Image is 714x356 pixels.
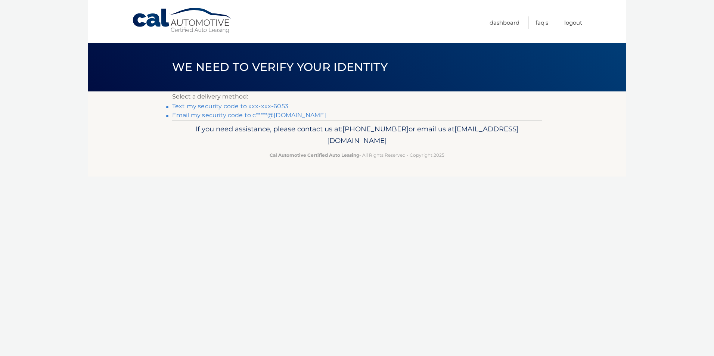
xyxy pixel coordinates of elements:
[172,91,542,102] p: Select a delivery method:
[564,16,582,29] a: Logout
[172,103,288,110] a: Text my security code to xxx-xxx-6053
[490,16,519,29] a: Dashboard
[342,125,409,133] span: [PHONE_NUMBER]
[177,123,537,147] p: If you need assistance, please contact us at: or email us at
[132,7,233,34] a: Cal Automotive
[172,60,388,74] span: We need to verify your identity
[535,16,548,29] a: FAQ's
[177,151,537,159] p: - All Rights Reserved - Copyright 2025
[270,152,359,158] strong: Cal Automotive Certified Auto Leasing
[172,112,326,119] a: Email my security code to c*****@[DOMAIN_NAME]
